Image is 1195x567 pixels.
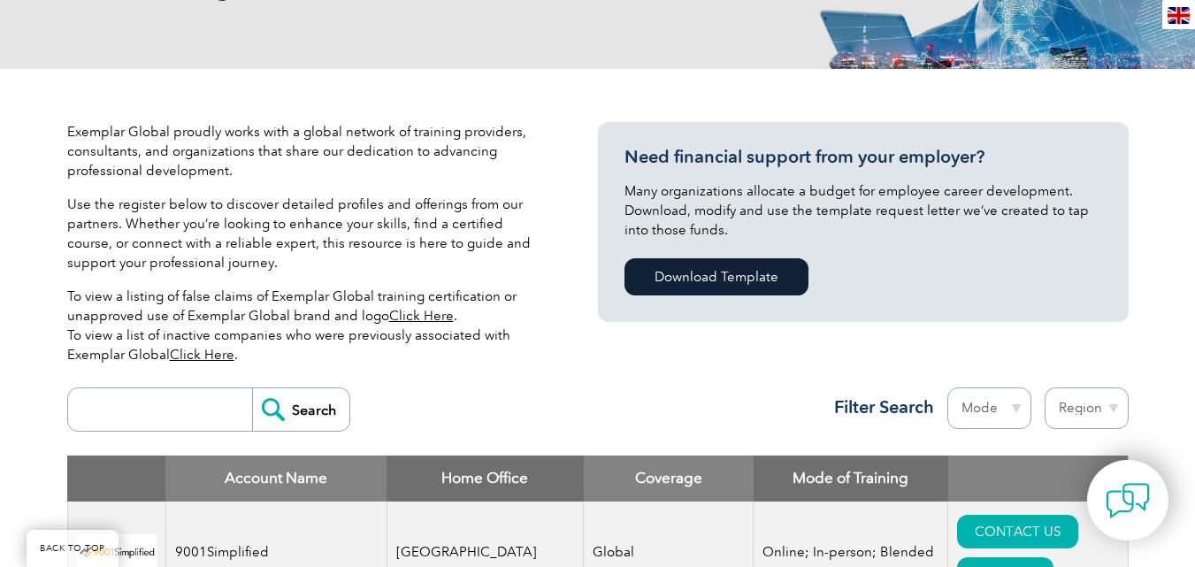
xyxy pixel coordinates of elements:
a: Download Template [624,258,808,295]
h3: Filter Search [823,396,934,418]
th: Home Office: activate to sort column ascending [387,456,584,502]
a: CONTACT US [957,515,1078,548]
p: Exemplar Global proudly works with a global network of training providers, consultants, and organ... [67,122,545,180]
img: contact-chat.png [1106,479,1150,523]
a: Click Here [170,347,234,363]
h3: Need financial support from your employer? [624,146,1102,168]
img: en [1168,7,1190,24]
p: To view a listing of false claims of Exemplar Global training certification or unapproved use of ... [67,287,545,364]
input: Search [252,388,349,431]
th: Mode of Training: activate to sort column ascending [754,456,948,502]
p: Use the register below to discover detailed profiles and offerings from our partners. Whether you... [67,195,545,272]
th: : activate to sort column ascending [948,456,1128,502]
th: Account Name: activate to sort column descending [165,456,387,502]
a: BACK TO TOP [27,530,119,567]
a: Click Here [389,308,454,324]
p: Many organizations allocate a budget for employee career development. Download, modify and use th... [624,181,1102,240]
th: Coverage: activate to sort column ascending [584,456,754,502]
